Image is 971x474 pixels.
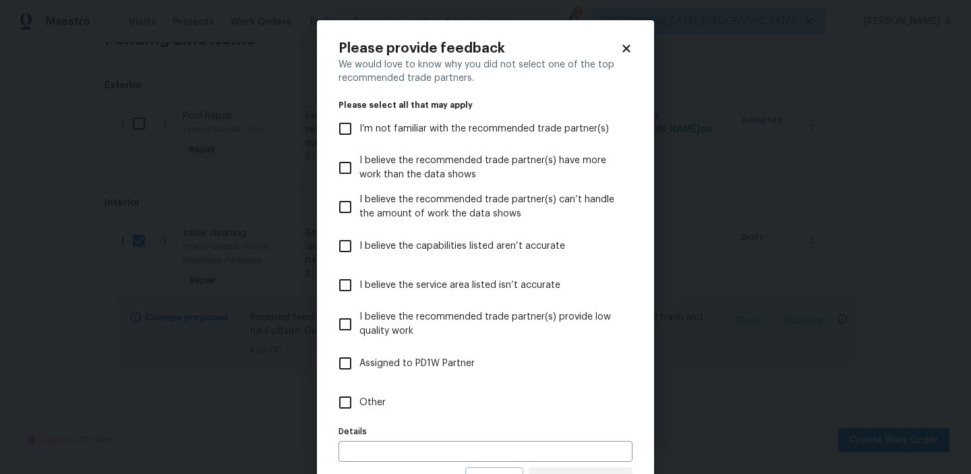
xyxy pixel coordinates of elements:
[359,193,622,221] span: I believe the recommended trade partner(s) can’t handle the amount of work the data shows
[339,42,620,55] h2: Please provide feedback
[359,122,609,136] span: I’m not familiar with the recommended trade partner(s)
[359,239,565,254] span: I believe the capabilities listed aren’t accurate
[339,101,632,109] legend: Please select all that may apply
[359,310,622,338] span: I believe the recommended trade partner(s) provide low quality work
[359,278,560,293] span: I believe the service area listed isn’t accurate
[339,427,632,436] label: Details
[359,357,475,371] span: Assigned to PD1W Partner
[339,58,632,85] div: We would love to know why you did not select one of the top recommended trade partners.
[359,154,622,182] span: I believe the recommended trade partner(s) have more work than the data shows
[359,396,386,410] span: Other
